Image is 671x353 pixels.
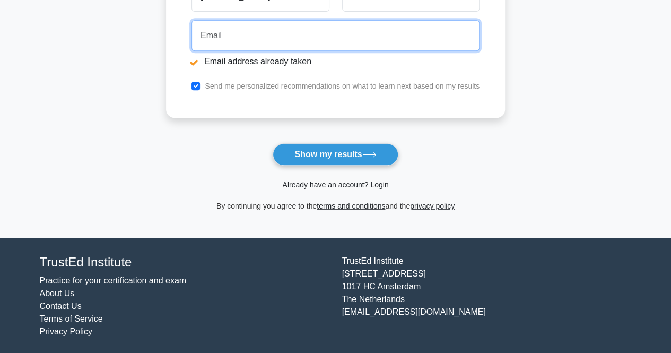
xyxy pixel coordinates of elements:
div: By continuing you agree to the and the [160,200,511,212]
a: Contact Us [40,302,82,311]
label: Send me personalized recommendations on what to learn next based on my results [205,82,480,90]
a: terms and conditions [317,202,385,210]
a: Already have an account? Login [282,180,388,189]
button: Show my results [273,143,398,166]
a: Privacy Policy [40,327,93,336]
a: Practice for your certification and exam [40,276,187,285]
a: Terms of Service [40,314,103,323]
h4: TrustEd Institute [40,255,329,270]
input: Email [191,20,480,51]
div: TrustEd Institute [STREET_ADDRESS] 1017 HC Amsterdam The Netherlands [EMAIL_ADDRESS][DOMAIN_NAME] [336,255,638,338]
li: Email address already taken [191,55,480,68]
a: About Us [40,289,75,298]
a: privacy policy [410,202,455,210]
